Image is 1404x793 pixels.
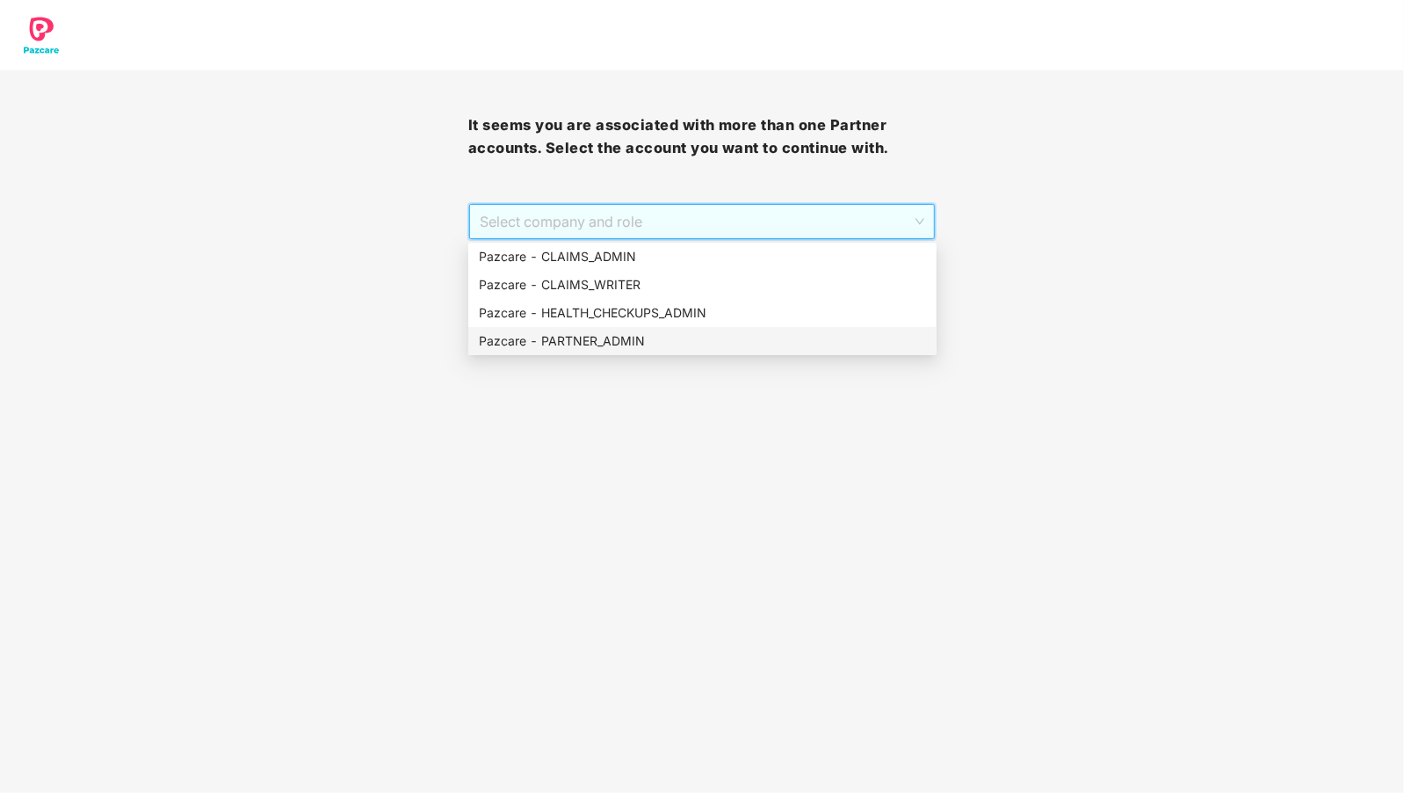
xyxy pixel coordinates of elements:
[479,275,926,295] div: Pazcare - CLAIMS_WRITER
[479,247,926,266] div: Pazcare - CLAIMS_ADMIN
[479,303,926,323] div: Pazcare - HEALTH_CHECKUPS_ADMIN
[480,205,925,238] span: Select company and role
[468,327,937,355] div: Pazcare - PARTNER_ADMIN
[479,331,926,351] div: Pazcare - PARTNER_ADMIN
[468,114,937,159] h3: It seems you are associated with more than one Partner accounts. Select the account you want to c...
[468,299,937,327] div: Pazcare - HEALTH_CHECKUPS_ADMIN
[468,243,937,271] div: Pazcare - CLAIMS_ADMIN
[468,271,937,299] div: Pazcare - CLAIMS_WRITER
